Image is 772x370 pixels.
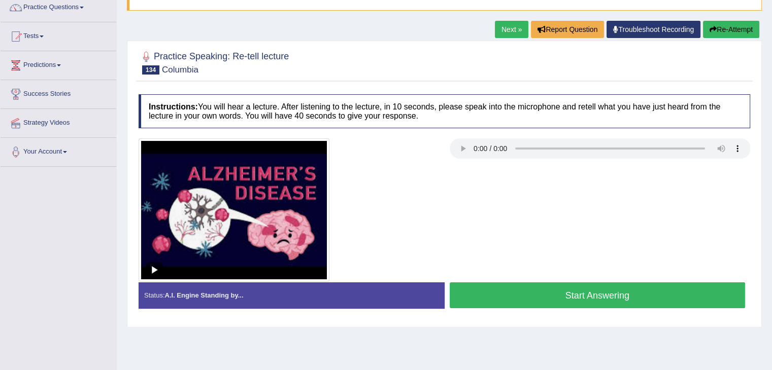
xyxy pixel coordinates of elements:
[495,21,528,38] a: Next »
[1,109,116,134] a: Strategy Videos
[1,138,116,163] a: Your Account
[162,65,198,75] small: Columbia
[149,102,198,111] b: Instructions:
[139,94,750,128] h4: You will hear a lecture. After listening to the lecture, in 10 seconds, please speak into the mic...
[1,22,116,48] a: Tests
[531,21,604,38] button: Report Question
[139,49,289,75] h2: Practice Speaking: Re-tell lecture
[1,80,116,105] a: Success Stories
[450,282,746,308] button: Start Answering
[164,291,243,299] strong: A.I. Engine Standing by...
[607,21,700,38] a: Troubleshoot Recording
[703,21,759,38] button: Re-Attempt
[1,51,116,77] a: Predictions
[139,282,445,308] div: Status:
[142,65,159,75] span: 134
